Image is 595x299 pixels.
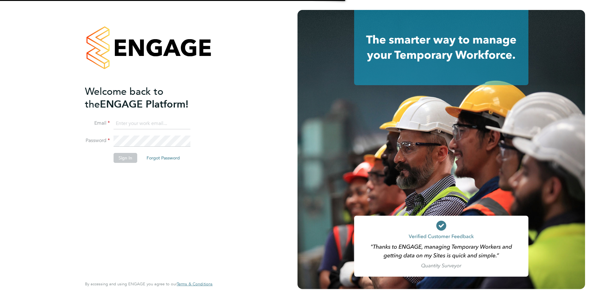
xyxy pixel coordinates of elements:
button: Sign In [114,153,137,163]
button: Forgot Password [142,153,185,163]
label: Password [85,137,110,144]
a: Terms & Conditions [177,282,213,287]
label: Email [85,120,110,126]
span: By accessing and using ENGAGE you agree to our [85,281,213,287]
input: Enter your work email... [114,118,190,129]
span: Welcome back to the [85,85,163,110]
h2: ENGAGE Platform! [85,85,206,111]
